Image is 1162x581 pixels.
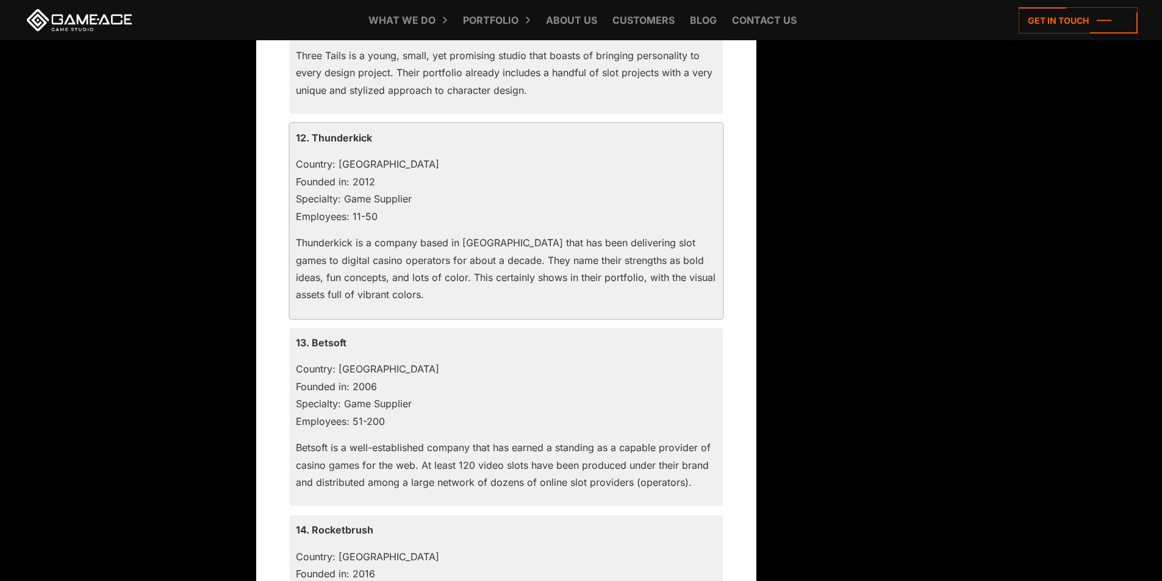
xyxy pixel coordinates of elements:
p: 13. Betsoft [296,334,717,351]
a: Get in touch [1019,7,1138,34]
p: Country: [GEOGRAPHIC_DATA] Founded in: 2012 Specialty: Game Supplier Employees: 11-50 [296,155,717,225]
p: Three Tails is a young, small, yet promising studio that boasts of bringing personality to every ... [296,47,717,99]
p: Thunderkick is a company based in [GEOGRAPHIC_DATA] that has been delivering slot games to digita... [296,234,717,304]
p: Country: [GEOGRAPHIC_DATA] Founded in: 2006 Specialty: Game Supplier Employees: 51-200 [296,360,717,430]
p: Betsoft is a well-established company that has earned a standing as a capable provider of casino ... [296,439,717,491]
p: 12. Thunderkick [296,129,717,146]
p: 14. Rocketbrush [296,521,717,538]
